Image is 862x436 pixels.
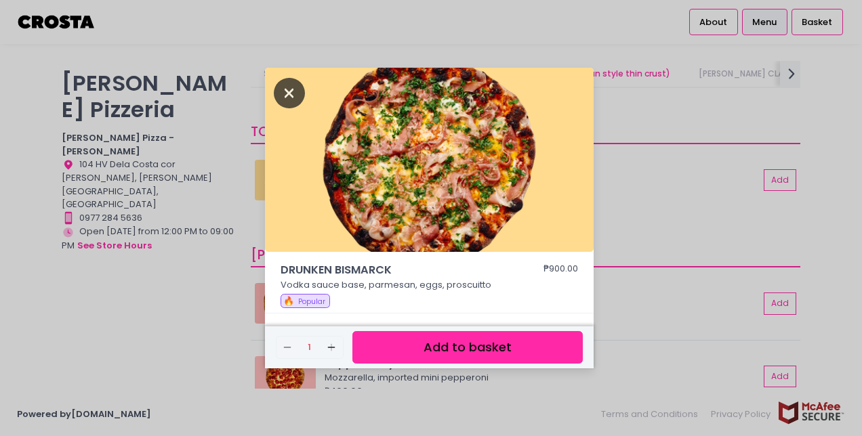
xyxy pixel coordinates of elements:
img: DRUNKEN BISMARCK [265,68,594,252]
span: Popular [298,297,325,307]
span: 🔥 [283,295,294,307]
button: Add to basket [352,331,583,364]
span: DRUNKEN BISMARCK [281,262,504,278]
p: Vodka sauce base, parmesan, eggs, proscuitto [281,278,579,292]
div: ₱900.00 [543,262,578,278]
button: Close [274,85,305,99]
